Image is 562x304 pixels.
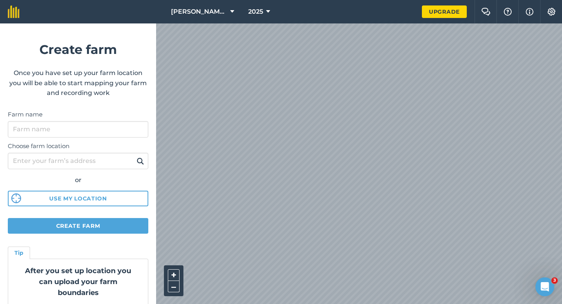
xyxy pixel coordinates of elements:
a: Upgrade [422,5,467,18]
button: – [168,281,180,292]
img: svg%3e [11,193,21,203]
iframe: Intercom live chat [535,277,554,296]
strong: After you set up location you can upload your farm boundaries [25,266,131,297]
img: fieldmargin Logo [8,5,20,18]
img: svg+xml;base64,PHN2ZyB4bWxucz0iaHR0cDovL3d3dy53My5vcmcvMjAwMC9zdmciIHdpZHRoPSIxOSIgaGVpZ2h0PSIyNC... [137,156,144,166]
button: Create farm [8,218,148,234]
div: or [8,175,148,185]
label: Choose farm location [8,141,148,151]
h4: Tip [14,249,23,257]
input: Enter your farm’s address [8,153,148,169]
img: svg+xml;base64,PHN2ZyB4bWxucz0iaHR0cDovL3d3dy53My5vcmcvMjAwMC9zdmciIHdpZHRoPSIxNyIgaGVpZ2h0PSIxNy... [526,7,534,16]
p: Once you have set up your farm location you will be able to start mapping your farm and recording... [8,68,148,98]
img: A question mark icon [503,8,512,16]
button: Use my location [8,191,148,206]
span: 3 [551,277,558,284]
label: Farm name [8,110,148,119]
span: [PERSON_NAME] Farming LTD [171,7,227,16]
img: A cog icon [547,8,556,16]
button: + [168,269,180,281]
span: 2025 [248,7,263,16]
img: Two speech bubbles overlapping with the left bubble in the forefront [481,8,491,16]
input: Farm name [8,121,148,138]
h1: Create farm [8,39,148,59]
